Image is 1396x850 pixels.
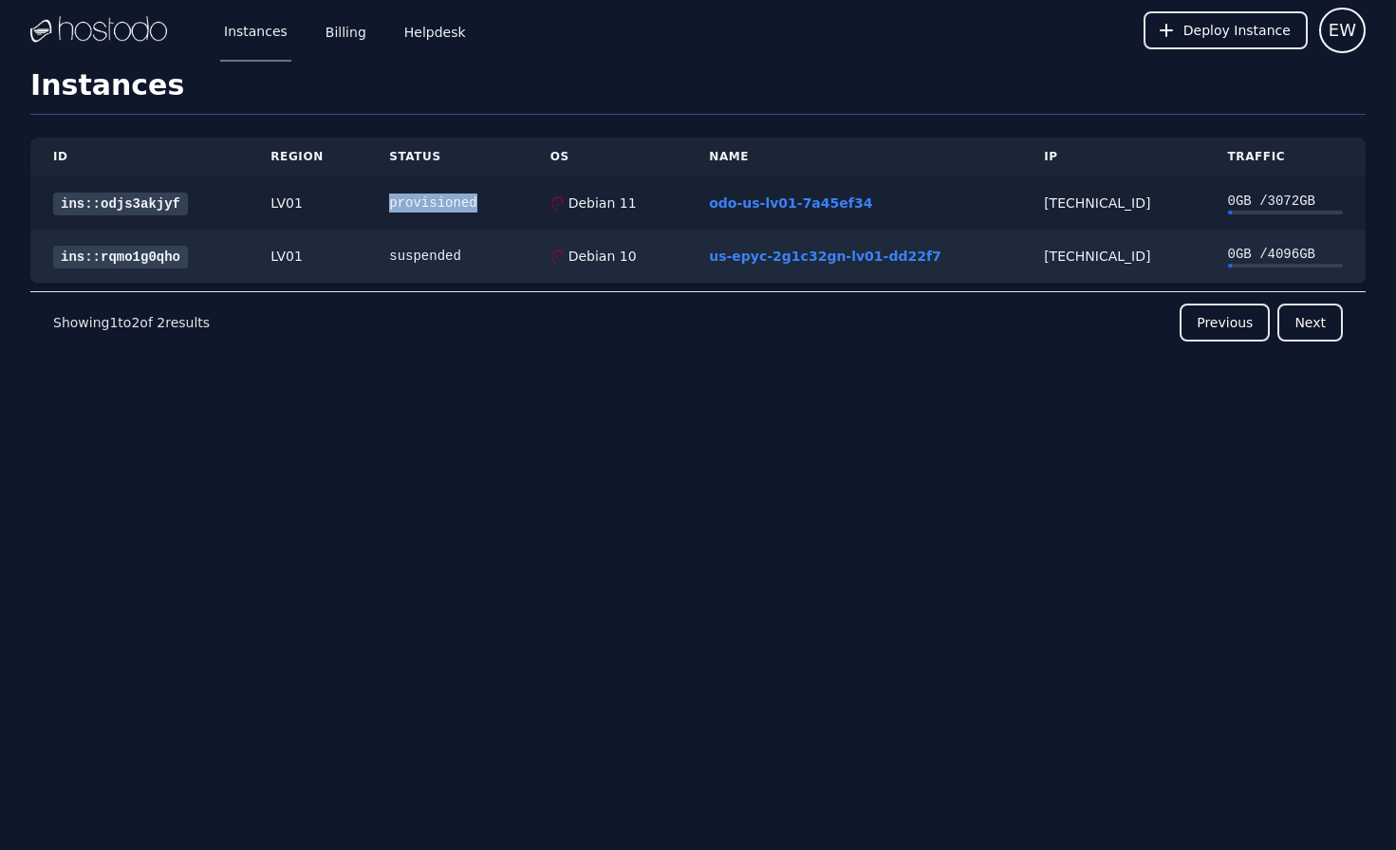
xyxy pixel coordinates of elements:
[1277,304,1343,342] button: Next
[550,196,565,211] img: Debian 11
[109,315,118,330] span: 1
[389,194,504,212] div: provisioned
[53,246,188,268] a: ins::rqmo1g0qho
[157,315,165,330] span: 2
[709,249,941,264] a: us-epyc-2g1c32gn-lv01-dd22f7
[1228,245,1343,264] div: 0 GB / 4096 GB
[30,68,1366,115] h1: Instances
[1319,8,1366,53] button: User menu
[270,247,344,266] div: LV01
[1329,17,1356,44] span: EW
[1180,304,1270,342] button: Previous
[565,247,637,266] div: Debian 10
[270,194,344,212] div: LV01
[30,291,1366,353] nav: Pagination
[1044,247,1182,266] div: [TECHNICAL_ID]
[131,315,140,330] span: 2
[1228,192,1343,211] div: 0 GB / 3072 GB
[53,313,210,332] p: Showing to of results
[528,138,687,176] th: OS
[1021,138,1204,176] th: IP
[565,194,637,212] div: Debian 11
[1044,194,1182,212] div: [TECHNICAL_ID]
[1205,138,1366,176] th: Traffic
[30,138,248,176] th: ID
[1183,21,1291,40] span: Deploy Instance
[366,138,527,176] th: Status
[248,138,366,176] th: Region
[709,195,872,211] a: odo-us-lv01-7a45ef34
[550,249,565,264] img: Debian 10
[686,138,1021,176] th: Name
[389,247,504,266] div: suspended
[30,16,167,45] img: Logo
[53,193,188,215] a: ins::odjs3akjyf
[1144,11,1308,49] button: Deploy Instance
